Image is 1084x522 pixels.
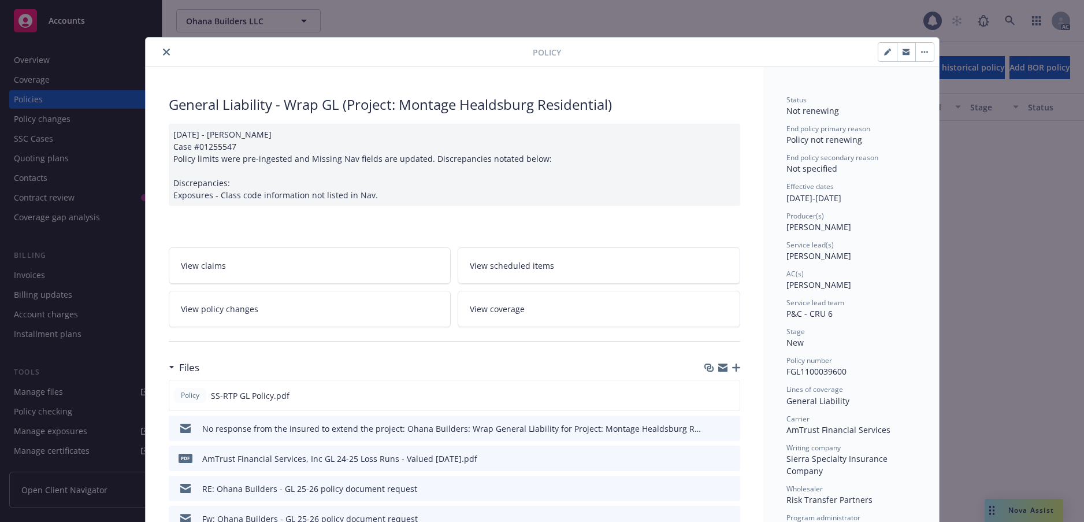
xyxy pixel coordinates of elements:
button: download file [707,483,716,495]
span: Stage [786,327,805,336]
div: No response from the insured to extend the project: Ohana Builders: Wrap General Liability for Pr... [202,423,702,435]
span: Carrier [786,414,810,424]
span: Policy not renewing [786,134,862,145]
a: View coverage [458,291,740,327]
span: View scheduled items [470,260,554,272]
span: Policy [179,390,202,401]
span: Producer(s) [786,211,824,221]
span: pdf [179,454,192,462]
span: End policy secondary reason [786,153,878,162]
h3: Files [179,360,199,375]
span: Status [786,95,807,105]
span: Service lead(s) [786,240,834,250]
span: FGL1100039600 [786,366,847,377]
span: Writing company [786,443,841,453]
span: Wholesaler [786,484,823,494]
span: Not specified [786,163,837,174]
span: View policy changes [181,303,258,315]
button: download file [707,423,716,435]
span: Sierra Specialty Insurance Company [786,453,890,476]
span: New [786,337,804,348]
span: Effective dates [786,182,834,191]
span: Policy [533,46,561,58]
span: P&C - CRU 6 [786,308,833,319]
div: General Liability [786,395,916,407]
span: Not renewing [786,105,839,116]
span: View claims [181,260,226,272]
button: download file [707,453,716,465]
button: download file [706,390,715,402]
a: View policy changes [169,291,451,327]
span: Lines of coverage [786,384,843,394]
div: [DATE] - [DATE] [786,182,916,203]
button: preview file [725,483,736,495]
a: View claims [169,247,451,284]
span: [PERSON_NAME] [786,221,851,232]
span: End policy primary reason [786,124,870,134]
span: AC(s) [786,269,804,279]
div: [DATE] - [PERSON_NAME] Case #01255547 Policy limits were pre-ingested and Missing Nav fields are ... [169,124,740,206]
div: RE: Ohana Builders - GL 25-26 policy document request [202,483,417,495]
span: View coverage [470,303,525,315]
span: Policy number [786,356,832,365]
button: close [159,45,173,59]
span: SS-RTP GL Policy.pdf [211,390,289,402]
button: preview file [725,453,736,465]
div: Files [169,360,199,375]
span: Risk Transfer Partners [786,494,873,505]
div: AmTrust Financial Services, Inc GL 24-25 Loss Runs - Valued [DATE].pdf [202,453,477,465]
span: AmTrust Financial Services [786,424,890,435]
a: View scheduled items [458,247,740,284]
span: [PERSON_NAME] [786,250,851,261]
button: preview file [725,423,736,435]
span: Service lead team [786,298,844,308]
span: [PERSON_NAME] [786,279,851,290]
button: preview file [725,390,735,402]
div: General Liability - Wrap GL (Project: Montage Healdsburg Residential) [169,95,740,114]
